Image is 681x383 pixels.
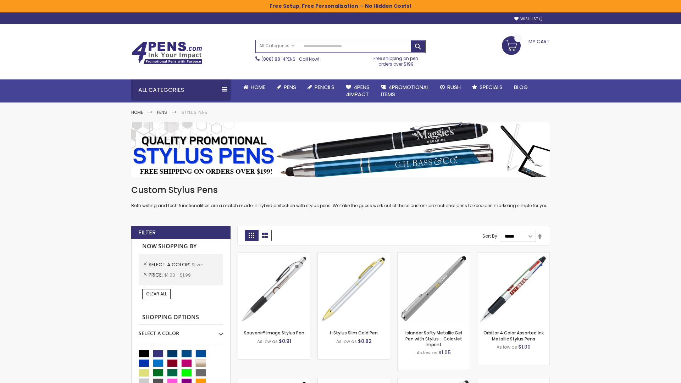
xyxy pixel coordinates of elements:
[438,349,451,356] span: $1.05
[251,83,265,91] span: Home
[375,79,434,102] a: 4PROMOTIONALITEMS
[518,343,531,350] span: $1.00
[256,40,298,52] a: All Categories
[346,83,370,98] span: 4Pens 4impact
[261,56,295,62] a: (888) 88-4PENS
[302,79,340,95] a: Pencils
[318,253,390,325] img: I-Stylus-Slim-Gold-Silver
[315,83,334,91] span: Pencils
[447,83,461,91] span: Rush
[508,79,533,95] a: Blog
[164,272,191,278] span: $1.00 - $1.99
[139,310,223,325] strong: Shopping Options
[131,41,202,64] img: 4Pens Custom Pens and Promotional Products
[139,325,223,337] div: Select A Color
[398,253,470,325] img: Islander Softy Metallic Gel Pen with Stylus - ColorJet Imprint-Silver
[497,344,517,350] span: As low as
[514,16,543,22] a: Wishlist
[398,252,470,259] a: Islander Softy Metallic Gel Pen with Stylus - ColorJet Imprint-Silver
[131,184,550,196] h1: Custom Stylus Pens
[259,43,295,49] span: All Categories
[330,330,378,336] a: I-Stylus Slim Gold Pen
[181,109,207,115] strong: Stylus Pens
[146,291,167,297] span: Clear All
[238,252,310,259] a: Souvenir® Image Stylus Pen-Silver
[244,330,304,336] a: Souvenir® Image Stylus Pen
[482,233,497,239] label: Sort By
[257,338,278,344] span: As low as
[514,83,528,91] span: Blog
[238,79,271,95] a: Home
[477,253,549,325] img: Orbitor 4 Color Assorted Ink Metallic Stylus Pens-Silver
[149,261,192,268] span: Select A Color
[336,338,357,344] span: As low as
[366,53,426,67] div: Free shipping on pen orders over $199
[157,109,167,115] a: Pens
[149,271,164,278] span: Price
[131,109,143,115] a: Home
[434,79,466,95] a: Rush
[192,262,203,268] span: Silver
[271,79,302,95] a: Pens
[405,330,462,347] a: Islander Softy Metallic Gel Pen with Stylus - ColorJet Imprint
[131,184,550,209] div: Both writing and tech functionalities are a match made in hybrid perfection with stylus pens. We ...
[358,338,372,345] span: $0.82
[381,83,429,98] span: 4PROMOTIONAL ITEMS
[138,229,156,237] strong: Filter
[238,253,310,325] img: Souvenir® Image Stylus Pen-Silver
[284,83,296,91] span: Pens
[466,79,508,95] a: Specials
[340,79,375,102] a: 4Pens4impact
[318,252,390,259] a: I-Stylus-Slim-Gold-Silver
[483,330,544,342] a: Orbitor 4 Color Assorted Ink Metallic Stylus Pens
[480,83,503,91] span: Specials
[131,79,231,101] div: All Categories
[245,230,258,241] strong: Grid
[417,350,437,356] span: As low as
[279,338,291,345] span: $0.91
[477,252,549,259] a: Orbitor 4 Color Assorted Ink Metallic Stylus Pens-Silver
[261,56,319,62] span: - Call Now!
[131,122,550,177] img: Stylus Pens
[142,289,171,299] a: Clear All
[139,239,223,254] strong: Now Shopping by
